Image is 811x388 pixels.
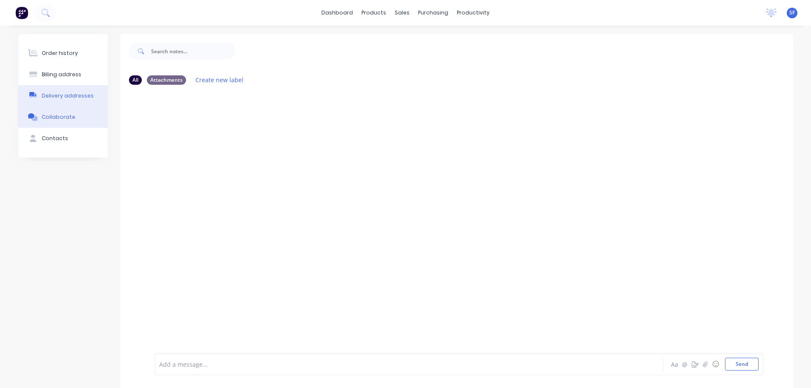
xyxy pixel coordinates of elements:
[42,135,68,142] div: Contacts
[129,75,142,85] div: All
[670,359,680,369] button: Aa
[414,6,453,19] div: purchasing
[147,75,186,85] div: Attachments
[151,43,235,60] input: Search notes...
[42,92,94,100] div: Delivery addresses
[317,6,357,19] a: dashboard
[42,49,78,57] div: Order history
[42,113,75,121] div: Collaborate
[18,64,108,85] button: Billing address
[789,9,795,17] span: SF
[15,6,28,19] img: Factory
[390,6,414,19] div: sales
[42,71,81,78] div: Billing address
[453,6,494,19] div: productivity
[18,85,108,106] button: Delivery addresses
[18,43,108,64] button: Order history
[680,359,690,369] button: @
[18,128,108,149] button: Contacts
[711,359,721,369] button: ☺
[357,6,390,19] div: products
[191,74,248,86] button: Create new label
[18,106,108,128] button: Collaborate
[725,358,759,371] button: Send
